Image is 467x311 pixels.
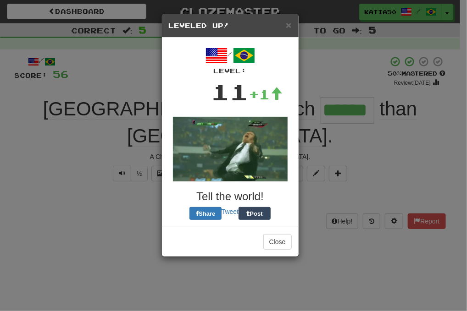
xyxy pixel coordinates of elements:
[211,76,249,108] div: 11
[169,21,292,30] h5: Leveled Up!
[286,20,291,30] span: ×
[169,44,292,76] div: /
[263,234,292,250] button: Close
[169,191,292,202] h3: Tell the world!
[286,20,291,30] button: Close
[239,207,271,220] button: Post
[173,117,288,181] img: soccer-coach-2-a9306edb2ed3f6953285996bb4238f2040b39cbea5cfbac61ac5b5c8179d3151.gif
[249,85,283,104] div: +1
[169,66,292,76] div: Level:
[189,207,222,220] button: Share
[222,208,239,215] a: Tweet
